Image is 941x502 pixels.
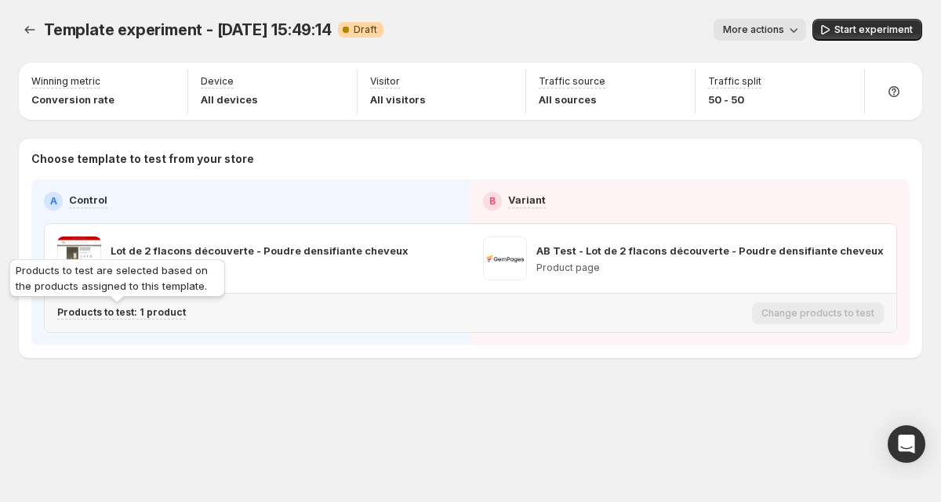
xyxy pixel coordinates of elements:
[834,23,913,36] span: Start experiment
[370,75,400,88] p: Visitor
[714,19,806,41] button: More actions
[111,243,409,258] p: Lot de 2 flacons découverte - Poudre densifiante cheveux
[708,75,761,88] p: Traffic split
[19,19,41,41] button: Experiments
[536,243,884,258] p: AB Test - Lot de 2 flacons découverte - Poudre densifiante cheveux
[536,262,884,274] p: Product page
[57,306,186,319] p: Products to test: 1 product
[201,75,234,88] p: Device
[508,192,546,208] p: Variant
[539,92,605,107] p: All sources
[489,195,496,208] h2: B
[888,425,925,463] div: Open Intercom Messenger
[57,237,101,280] img: Lot de 2 flacons découverte - Poudre densifiante cheveux
[708,92,761,107] p: 50 - 50
[31,151,910,167] p: Choose template to test from your store
[31,75,100,88] p: Winning metric
[723,23,784,36] span: More actions
[69,192,107,208] p: Control
[483,237,527,280] img: AB Test - Lot de 2 flacons découverte - Poudre densifiante cheveux
[201,92,258,107] p: All devices
[50,195,57,208] h2: A
[111,262,409,274] p: Product page
[44,20,332,39] span: Template experiment - [DATE] 15:49:14
[31,92,114,107] p: Conversion rate
[370,92,426,107] p: All visitors
[354,23,377,36] span: Draft
[539,75,605,88] p: Traffic source
[812,19,922,41] button: Start experiment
